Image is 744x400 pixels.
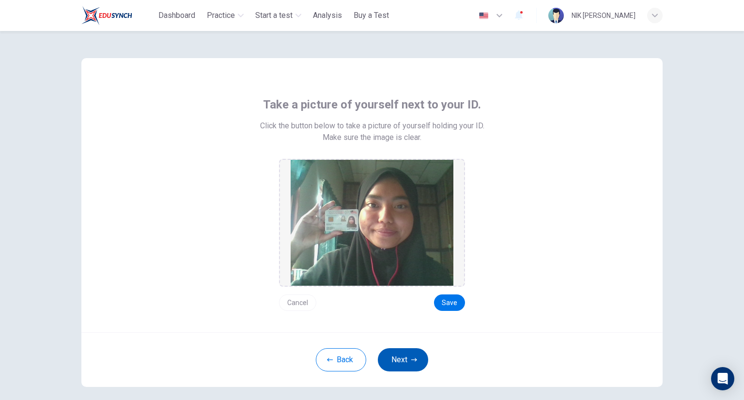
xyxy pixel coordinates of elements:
span: Dashboard [158,10,195,21]
button: Buy a Test [350,7,393,24]
span: Take a picture of yourself next to your ID. [263,97,481,112]
span: Analysis [313,10,342,21]
div: NIK [PERSON_NAME] [572,10,635,21]
img: ELTC logo [81,6,132,25]
button: Dashboard [155,7,199,24]
img: preview screemshot [291,160,453,286]
button: Start a test [251,7,305,24]
img: Profile picture [548,8,564,23]
button: Analysis [309,7,346,24]
span: Make sure the image is clear. [323,132,421,143]
img: en [478,12,490,19]
div: Open Intercom Messenger [711,367,734,390]
span: Click the button below to take a picture of yourself holding your ID. [260,120,484,132]
button: Save [434,294,465,311]
a: ELTC logo [81,6,155,25]
button: Back [316,348,366,371]
span: Start a test [255,10,293,21]
span: Buy a Test [354,10,389,21]
button: Practice [203,7,248,24]
button: Next [378,348,428,371]
span: Practice [207,10,235,21]
button: Cancel [279,294,316,311]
